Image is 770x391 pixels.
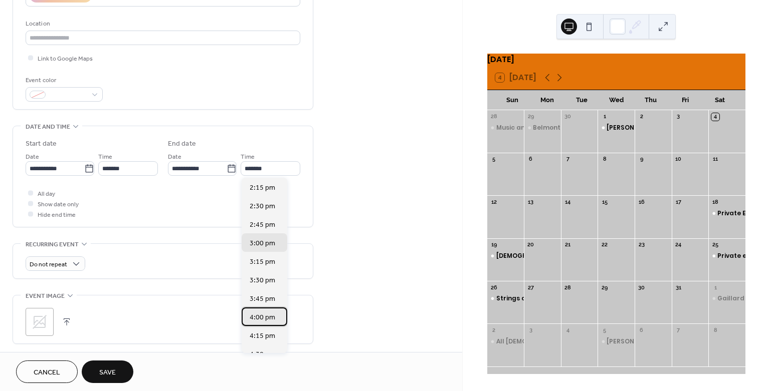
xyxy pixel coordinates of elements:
[638,284,645,291] div: 30
[38,189,55,199] span: All day
[708,209,745,218] div: Private Event
[527,326,534,334] div: 3
[250,219,275,230] span: 2:45 pm
[601,326,608,334] div: 5
[675,326,682,334] div: 7
[564,90,599,110] div: Tue
[98,152,112,162] span: Time
[634,90,668,110] div: Thu
[26,19,298,29] div: Location
[598,337,635,346] div: Myers Park Country Club Music Lecture 4 part series
[564,326,571,334] div: 4
[675,113,682,121] div: 3
[601,156,608,163] div: 8
[675,156,682,163] div: 10
[496,124,608,132] div: Music and Museum: Body in Motion
[26,291,65,301] span: Event image
[250,330,275,341] span: 4:15 pm
[16,360,78,383] button: Cancel
[675,198,682,206] div: 17
[490,284,498,291] div: 26
[703,90,737,110] div: Sat
[496,252,569,260] div: [DEMOGRAPHIC_DATA]
[638,241,645,249] div: 23
[711,198,719,206] div: 18
[675,284,682,291] div: 31
[490,113,498,121] div: 28
[99,367,116,378] span: Save
[598,124,635,132] div: Myers Park Country Club Music Lecture 4 part series
[168,152,181,162] span: Date
[487,54,745,66] div: [DATE]
[490,326,498,334] div: 2
[711,156,719,163] div: 11
[533,124,624,132] div: Belmont Abbey- piano trios.
[527,284,534,291] div: 27
[717,252,761,260] div: Private event
[250,256,275,267] span: 3:15 pm
[496,294,649,303] div: Strings and Steel: Music in the Age of Machines
[564,113,571,121] div: 30
[241,152,255,162] span: Time
[38,199,79,210] span: Show date only
[524,124,561,132] div: Belmont Abbey- piano trios.
[638,156,645,163] div: 9
[38,210,76,220] span: Hide end time
[496,337,656,346] div: All [DEMOGRAPHIC_DATA] in [GEOGRAPHIC_DATA]
[668,90,703,110] div: Fri
[26,308,54,336] div: ;
[527,113,534,121] div: 29
[564,156,571,163] div: 7
[601,284,608,291] div: 29
[250,293,275,304] span: 3:45 pm
[711,113,719,121] div: 4
[250,275,275,285] span: 3:30 pm
[82,360,133,383] button: Save
[717,209,760,218] div: Private Event
[487,124,524,132] div: Music and Museum: Body in Motion
[168,139,196,149] div: End date
[487,337,524,346] div: All Saint’s Episcopal Church in Concord
[564,241,571,249] div: 21
[601,113,608,121] div: 1
[490,198,498,206] div: 12
[250,238,275,248] span: 3:00 pm
[599,90,634,110] div: Wed
[711,326,719,334] div: 8
[26,152,39,162] span: Date
[530,90,564,110] div: Mon
[250,312,275,322] span: 4:00 pm
[527,156,534,163] div: 6
[638,113,645,121] div: 2
[490,156,498,163] div: 5
[250,349,275,359] span: 4:30 pm
[26,75,101,86] div: Event color
[250,201,275,211] span: 2:30 pm
[564,198,571,206] div: 14
[495,90,530,110] div: Sun
[711,241,719,249] div: 25
[708,294,745,303] div: Gaillard Anniversary Celebration
[527,198,534,206] div: 13
[708,252,745,260] div: Private event
[711,284,719,291] div: 1
[26,239,79,250] span: Recurring event
[38,54,93,64] span: Link to Google Maps
[26,122,70,132] span: Date and time
[675,241,682,249] div: 24
[601,198,608,206] div: 15
[250,182,275,193] span: 2:15 pm
[34,367,60,378] span: Cancel
[638,326,645,334] div: 6
[490,241,498,249] div: 19
[638,198,645,206] div: 16
[601,241,608,249] div: 22
[527,241,534,249] div: 20
[487,252,524,260] div: Covenant Presbyterian Church
[564,284,571,291] div: 28
[26,139,57,149] div: Start date
[30,259,67,270] span: Do not repeat
[487,294,524,303] div: Strings and Steel: Music in the Age of Machines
